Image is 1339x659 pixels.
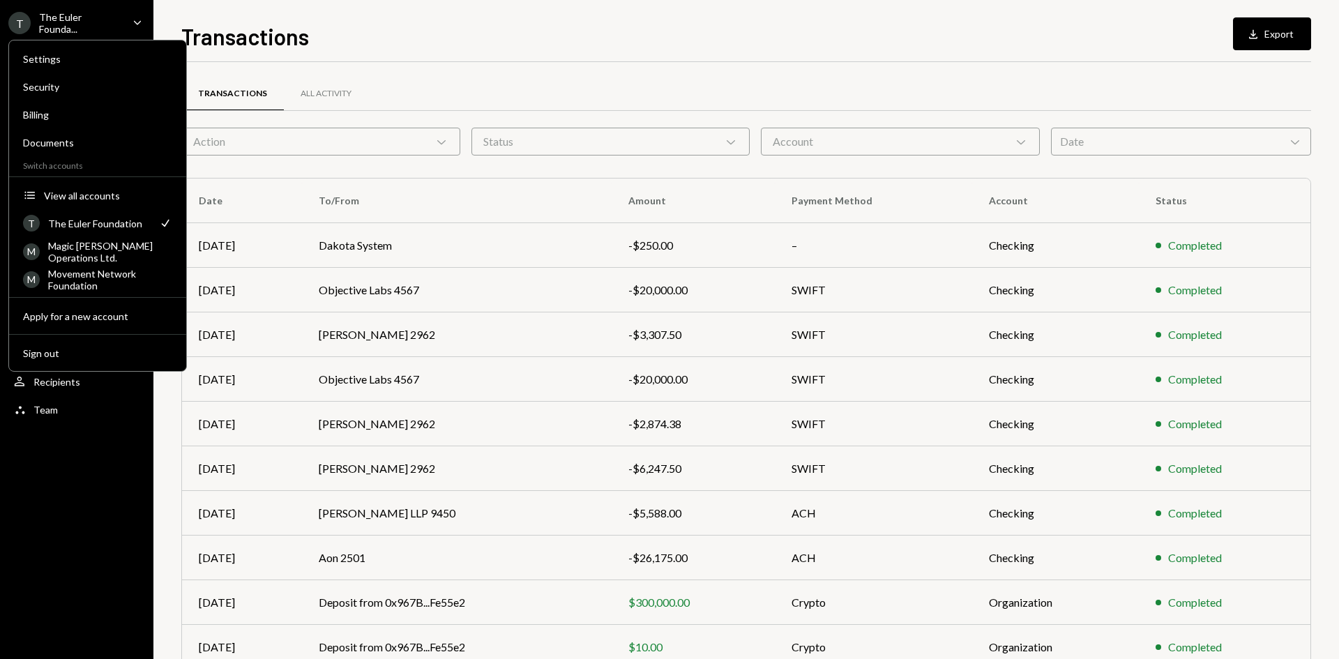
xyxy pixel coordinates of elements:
div: -$2,874.38 [628,416,758,432]
td: Objective Labs 4567 [302,268,612,312]
div: -$5,588.00 [628,505,758,522]
td: [PERSON_NAME] LLP 9450 [302,491,612,536]
div: View all accounts [44,190,172,202]
a: MMovement Network Foundation [15,266,181,291]
td: Checking [972,312,1139,357]
div: Recipients [33,376,80,388]
th: Date [182,179,302,223]
td: Aon 2501 [302,536,612,580]
div: Completed [1168,416,1222,432]
div: [DATE] [199,282,285,298]
div: M [23,271,40,288]
div: -$20,000.00 [628,371,758,388]
div: Completed [1168,460,1222,477]
div: Sign out [23,347,172,359]
a: Recipients [8,369,145,394]
th: Account [972,179,1139,223]
div: [DATE] [199,550,285,566]
button: View all accounts [15,183,181,209]
a: Documents [15,130,181,155]
div: [DATE] [199,326,285,343]
td: SWIFT [775,446,971,491]
a: Transactions [181,76,284,112]
div: Magic [PERSON_NAME] Operations Ltd. [48,240,172,264]
div: -$20,000.00 [628,282,758,298]
td: SWIFT [775,402,971,446]
td: Checking [972,446,1139,491]
div: Settings [23,53,172,65]
th: Payment Method [775,179,971,223]
td: Checking [972,402,1139,446]
td: Objective Labs 4567 [302,357,612,402]
div: Completed [1168,326,1222,343]
td: Checking [972,268,1139,312]
div: [DATE] [199,639,285,656]
td: Checking [972,491,1139,536]
div: Billing [23,109,172,121]
div: Account [761,128,1040,156]
div: Completed [1168,639,1222,656]
div: -$250.00 [628,237,758,254]
td: Checking [972,536,1139,580]
td: SWIFT [775,268,971,312]
td: Checking [972,357,1139,402]
button: Export [1233,17,1311,50]
div: [DATE] [199,371,285,388]
button: Apply for a new account [15,304,181,329]
a: Team [8,397,145,422]
td: Organization [972,580,1139,625]
div: Completed [1168,550,1222,566]
th: Amount [612,179,775,223]
div: [DATE] [199,416,285,432]
div: [DATE] [199,237,285,254]
div: Movement Network Foundation [48,268,172,291]
td: – [775,223,971,268]
th: To/From [302,179,612,223]
td: Dakota System [302,223,612,268]
a: Security [15,74,181,99]
a: Billing [15,102,181,127]
th: Status [1139,179,1310,223]
div: Completed [1168,505,1222,522]
div: Status [471,128,750,156]
td: Deposit from 0x967B...Fe55e2 [302,580,612,625]
h1: Transactions [181,22,309,50]
div: [DATE] [199,594,285,611]
td: Crypto [775,580,971,625]
td: ACH [775,491,971,536]
div: Team [33,404,58,416]
div: M [23,243,40,260]
td: [PERSON_NAME] 2962 [302,402,612,446]
div: T [8,12,31,34]
td: [PERSON_NAME] 2962 [302,446,612,491]
div: $10.00 [628,639,758,656]
div: Switch accounts [9,158,186,171]
div: Completed [1168,237,1222,254]
div: Completed [1168,371,1222,388]
div: Security [23,81,172,93]
td: SWIFT [775,357,971,402]
div: The Euler Founda... [39,11,121,35]
div: Documents [23,137,172,149]
div: -$26,175.00 [628,550,758,566]
a: MMagic [PERSON_NAME] Operations Ltd. [15,238,181,264]
td: [PERSON_NAME] 2962 [302,312,612,357]
div: Transactions [198,88,267,100]
div: Apply for a new account [23,310,172,322]
div: Completed [1168,282,1222,298]
a: All Activity [284,76,368,112]
div: [DATE] [199,460,285,477]
div: $300,000.00 [628,594,758,611]
div: [DATE] [199,505,285,522]
div: Date [1051,128,1311,156]
td: SWIFT [775,312,971,357]
a: Settings [15,46,181,71]
div: -$6,247.50 [628,460,758,477]
div: All Activity [301,88,351,100]
div: Completed [1168,594,1222,611]
button: Sign out [15,341,181,366]
td: ACH [775,536,971,580]
div: The Euler Foundation [48,218,150,229]
div: T [23,215,40,232]
div: Action [181,128,460,156]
